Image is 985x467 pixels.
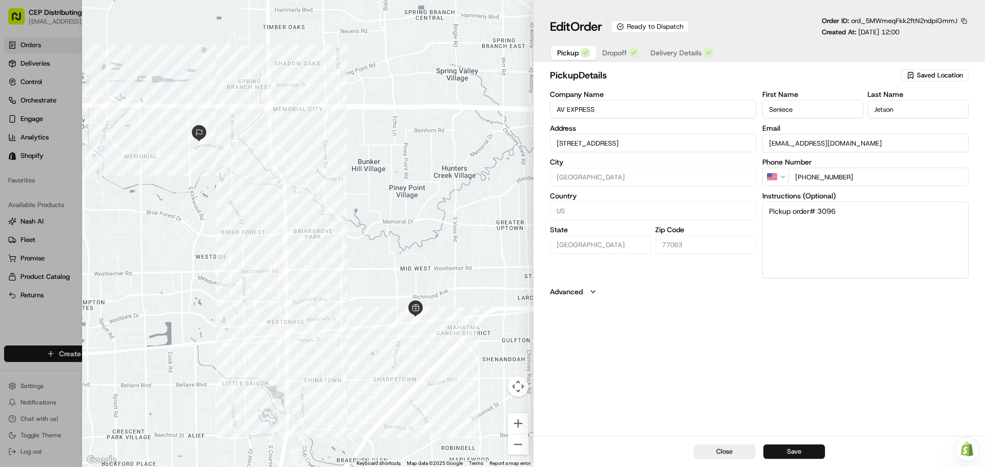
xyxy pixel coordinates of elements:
label: Instructions (Optional) [762,192,969,199]
img: Wisdom Oko [10,149,27,169]
img: 1736555255976-a54dd68f-1ca7-489b-9aae-adbdc363a1c4 [21,187,29,195]
a: 📗Knowledge Base [6,225,83,243]
button: Zoom in [508,413,528,434]
button: Keyboard shortcuts [357,460,401,467]
span: ord_5MWmeqFkk2ftN2ndpiGmmJ [851,16,957,25]
input: Enter last name [868,100,969,118]
input: Enter first name [762,100,863,118]
span: [PERSON_NAME] [32,187,83,195]
label: Country [550,192,756,199]
label: Address [550,125,756,132]
button: Start new chat [174,101,187,113]
img: 1736555255976-a54dd68f-1ca7-489b-9aae-adbdc363a1c4 [10,98,29,116]
h2: pickup Details [550,68,899,83]
label: State [550,226,651,233]
input: Enter country [550,201,756,220]
button: Map camera controls [508,376,528,397]
label: Zip Code [655,226,756,233]
a: 💻API Documentation [83,225,169,243]
span: Order [570,18,602,35]
div: Start new chat [46,98,168,108]
span: • [111,159,115,167]
a: Report a map error [489,460,530,466]
p: Created At: [822,28,899,37]
input: Got a question? Start typing here... [27,66,185,77]
label: City [550,158,756,166]
input: Enter email [762,134,969,152]
span: [DATE] 12:00 [858,28,899,36]
label: Phone Number [762,158,969,166]
p: Order ID: [822,16,957,26]
div: Ready to Dispatch [611,21,689,33]
label: Company Name [550,91,756,98]
input: Enter city [550,168,756,186]
span: Pickup [557,48,579,58]
button: Advanced [550,287,969,297]
button: Save [763,444,825,459]
span: • [85,187,89,195]
a: Terms (opens in new tab) [469,460,483,466]
div: 📗 [10,230,18,238]
input: Enter zip code [655,235,756,254]
h1: Edit [550,18,602,35]
input: Enter phone number [789,168,969,186]
img: Masood Aslam [10,177,27,193]
span: [DATE] [91,187,112,195]
img: 1736555255976-a54dd68f-1ca7-489b-9aae-adbdc363a1c4 [21,159,29,168]
div: Past conversations [10,133,69,141]
input: 3918 Dunvale Rd, Houston, TX 77063, USA [550,134,756,152]
span: [DATE] [117,159,138,167]
a: Open this area in Google Maps (opens a new window) [85,454,119,467]
input: Enter state [550,235,651,254]
p: Welcome 👋 [10,41,187,57]
button: Close [694,444,755,459]
span: Pylon [102,254,124,262]
span: Map data ©2025 Google [407,460,463,466]
span: Delivery Details [651,48,702,58]
div: We're available if you need us! [46,108,141,116]
a: Powered byPylon [72,254,124,262]
label: Last Name [868,91,969,98]
span: Wisdom [PERSON_NAME] [32,159,109,167]
input: Enter company name [550,100,756,118]
button: Zoom out [508,434,528,455]
div: 💻 [87,230,95,238]
span: Saved Location [917,71,963,80]
img: Nash [10,10,31,31]
label: Advanced [550,287,583,297]
span: API Documentation [97,229,165,239]
span: Knowledge Base [21,229,78,239]
label: Email [762,125,969,132]
span: Dropoff [602,48,627,58]
textarea: Pickup order# 3096 [762,201,969,278]
img: Google [85,454,119,467]
label: First Name [762,91,863,98]
button: See all [159,131,187,144]
button: Saved Location [901,68,969,83]
img: 8571987876998_91fb9ceb93ad5c398215_72.jpg [22,98,40,116]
